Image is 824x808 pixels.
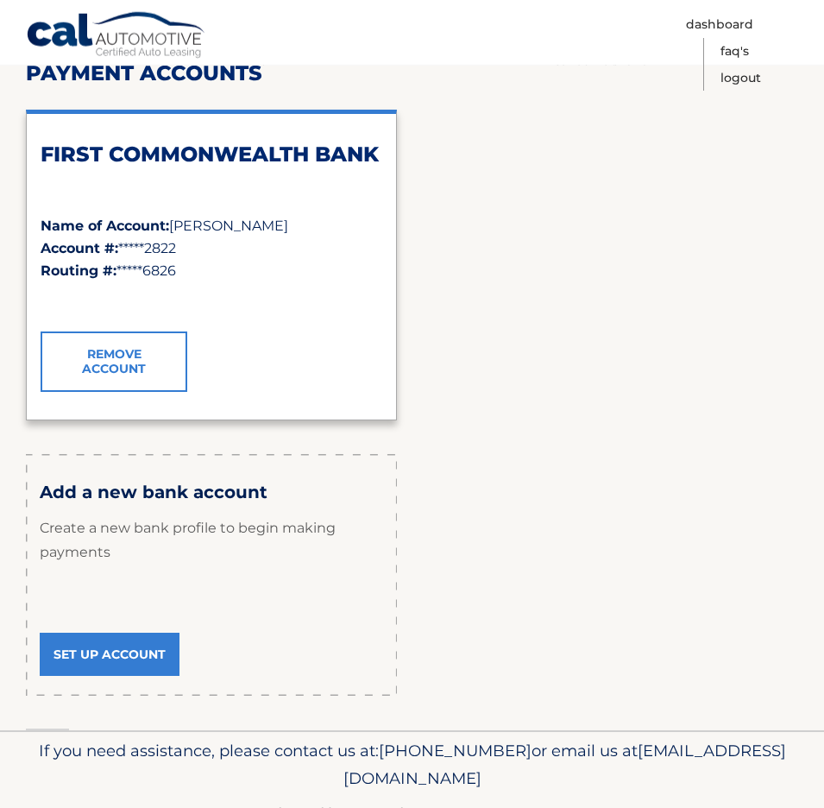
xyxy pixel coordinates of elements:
[41,262,116,279] strong: Routing #:
[686,11,753,38] a: Dashboard
[169,218,288,234] span: [PERSON_NAME]
[26,737,798,792] p: If you need assistance, please contact us at: or email us at
[26,11,207,61] a: Cal Automotive
[40,502,383,578] p: Create a new bank profile to begin making payments
[40,482,383,503] h3: Add a new bank account
[720,38,749,65] a: FAQ's
[41,142,382,167] h2: FIRST COMMONWEALTH BANK
[41,331,187,392] a: Remove Account
[343,741,786,788] span: [EMAIL_ADDRESS][DOMAIN_NAME]
[379,741,532,761] span: [PHONE_NUMBER]
[26,60,798,86] h2: Payment Accounts
[40,633,179,676] a: Set Up Account
[720,65,761,92] a: Logout
[41,218,169,234] strong: Name of Account:
[41,292,52,308] span: ✓
[41,240,118,256] strong: Account #:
